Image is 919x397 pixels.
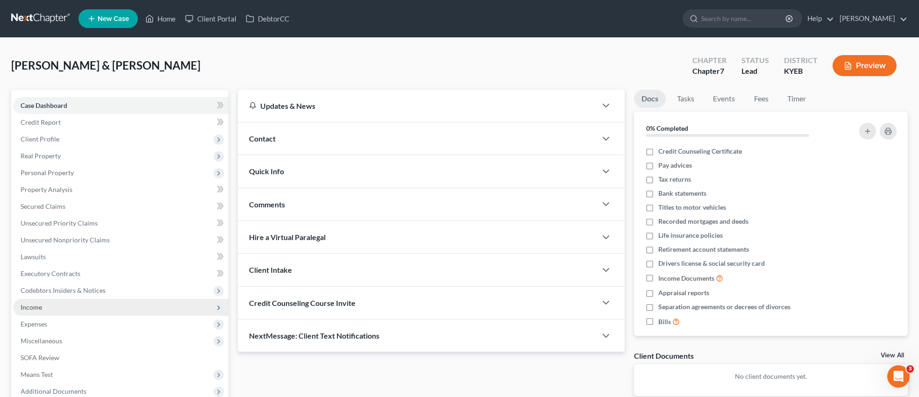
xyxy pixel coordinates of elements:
a: Unsecured Priority Claims [13,215,228,232]
span: Appraisal reports [658,288,709,298]
div: Chapter [692,66,727,77]
span: New Case [98,15,129,22]
span: Life insurance policies [658,231,723,240]
span: [PERSON_NAME] & [PERSON_NAME] [11,58,200,72]
input: Search by name... [701,10,787,27]
span: NextMessage: Client Text Notifications [249,331,379,340]
span: SOFA Review [21,354,59,362]
span: Credit Report [21,118,61,126]
a: Events [705,90,742,108]
span: Case Dashboard [21,101,67,109]
span: Hire a Virtual Paralegal [249,233,326,241]
span: Income Documents [658,274,714,283]
span: Personal Property [21,169,74,177]
div: Lead [741,66,769,77]
span: Bills [658,317,671,326]
span: Credit Counseling Certificate [658,147,742,156]
a: Unsecured Nonpriority Claims [13,232,228,248]
span: Expenses [21,320,47,328]
span: Miscellaneous [21,337,62,345]
span: Drivers license & social security card [658,259,765,268]
a: Client Portal [180,10,241,27]
span: Recorded mortgages and deeds [658,217,748,226]
span: Property Analysis [21,185,72,193]
a: Case Dashboard [13,97,228,114]
p: No client documents yet. [641,372,900,381]
a: Secured Claims [13,198,228,215]
div: Updates & News [249,101,585,111]
a: Docs [634,90,666,108]
div: KYEB [784,66,818,77]
span: Unsecured Priority Claims [21,219,98,227]
strong: 0% Completed [646,124,688,132]
span: Retirement account statements [658,245,749,254]
span: Contact [249,134,276,143]
a: [PERSON_NAME] [835,10,907,27]
span: Lawsuits [21,253,46,261]
a: Timer [780,90,813,108]
span: Pay advices [658,161,692,170]
span: Tax returns [658,175,691,184]
iframe: Intercom live chat [887,365,910,388]
a: Credit Report [13,114,228,131]
span: Real Property [21,152,61,160]
a: Fees [746,90,776,108]
span: 7 [720,66,724,75]
a: View All [881,352,904,359]
a: Lawsuits [13,248,228,265]
span: Client Profile [21,135,59,143]
span: Comments [249,200,285,209]
span: Income [21,303,42,311]
div: District [784,55,818,66]
div: Client Documents [634,351,694,361]
a: Home [141,10,180,27]
span: 3 [906,365,914,373]
span: Separation agreements or decrees of divorces [658,302,791,312]
button: Preview [833,55,897,76]
span: Bank statements [658,189,706,198]
span: Additional Documents [21,387,86,395]
span: Codebtors Insiders & Notices [21,286,106,294]
a: Executory Contracts [13,265,228,282]
span: Unsecured Nonpriority Claims [21,236,110,244]
span: Titles to motor vehicles [658,203,726,212]
a: SOFA Review [13,349,228,366]
a: Tasks [670,90,702,108]
span: Executory Contracts [21,269,80,277]
span: Quick Info [249,167,284,176]
a: DebtorCC [241,10,294,27]
div: Status [741,55,769,66]
div: Chapter [692,55,727,66]
a: Help [803,10,834,27]
span: Client Intake [249,265,292,274]
span: Credit Counseling Course Invite [249,298,356,307]
a: Property Analysis [13,181,228,198]
span: Means Test [21,370,53,378]
span: Secured Claims [21,202,65,210]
